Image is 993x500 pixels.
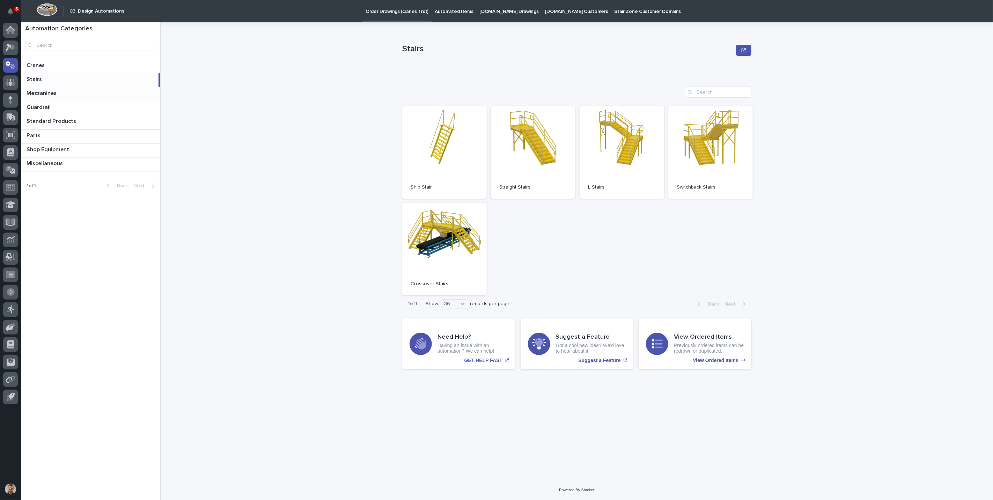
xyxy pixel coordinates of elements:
p: Stairs [27,75,43,83]
h1: Automation Categories [25,25,156,33]
button: Next [131,183,160,189]
a: View Ordered Items [639,318,751,369]
p: Switchback Stairs [677,184,744,190]
h3: View Ordered Items [674,333,744,341]
a: MezzaninesMezzanines [21,87,160,101]
p: Show [426,301,438,307]
span: Next [724,302,740,307]
a: Straight Stairs [491,106,575,199]
span: Next [133,183,149,188]
button: Next [722,301,751,307]
p: Shop Equipment [27,145,71,153]
p: Stairs [402,44,733,54]
a: GuardrailGuardrail [21,101,160,115]
a: GET HELP FAST [402,318,515,369]
a: StairsStairs [21,73,160,87]
p: Got a cool new idea? We'd love to hear about it! [556,343,626,354]
a: Powered By Stacker [559,488,594,492]
p: Cranes [27,61,46,69]
a: Crossover Stairs [402,203,487,295]
p: Previously ordered items can be redrawn or duplicated. [674,343,744,354]
p: Ship Stair [411,184,478,190]
p: Mezzanines [27,89,58,97]
a: Ship Stair [402,106,487,199]
a: PartsParts [21,130,160,144]
div: Notifications5 [9,8,18,20]
a: L Stairs [580,106,664,199]
p: Guardrail [27,103,52,111]
p: records per page [470,301,509,307]
h3: Need Help? [437,333,508,341]
a: Suggest a Feature [521,318,633,369]
p: Parts [27,131,42,139]
p: 1 of 1 [21,177,42,194]
input: Search [685,87,751,98]
a: Standard ProductsStandard Products [21,115,160,129]
img: Workspace Logo [37,3,57,16]
p: View Ordered Items [693,358,738,363]
p: Straight Stairs [499,184,567,190]
p: GET HELP FAST [464,358,502,363]
a: MiscellaneousMiscellaneous [21,157,160,171]
p: Miscellaneous [27,159,64,167]
p: Having an issue with an automation? We can help! [437,343,508,354]
button: Notifications [3,4,18,19]
a: Shop EquipmentShop Equipment [21,144,160,157]
a: Switchback Stairs [668,106,753,199]
p: Standard Products [27,117,78,125]
button: users-avatar [3,482,18,497]
p: L Stairs [588,184,656,190]
a: CranesCranes [21,59,160,73]
p: 1 of 1 [402,295,423,312]
input: Search [25,40,156,51]
p: Suggest a Feature [578,358,620,363]
p: 5 [15,7,18,12]
button: Back [101,183,131,189]
h2: 03. Design Automations [69,8,124,14]
span: Back [704,302,719,307]
div: 36 [441,300,458,308]
h3: Suggest a Feature [556,333,626,341]
span: Back [113,183,128,188]
p: Crossover Stairs [411,281,478,287]
button: Back [692,301,722,307]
